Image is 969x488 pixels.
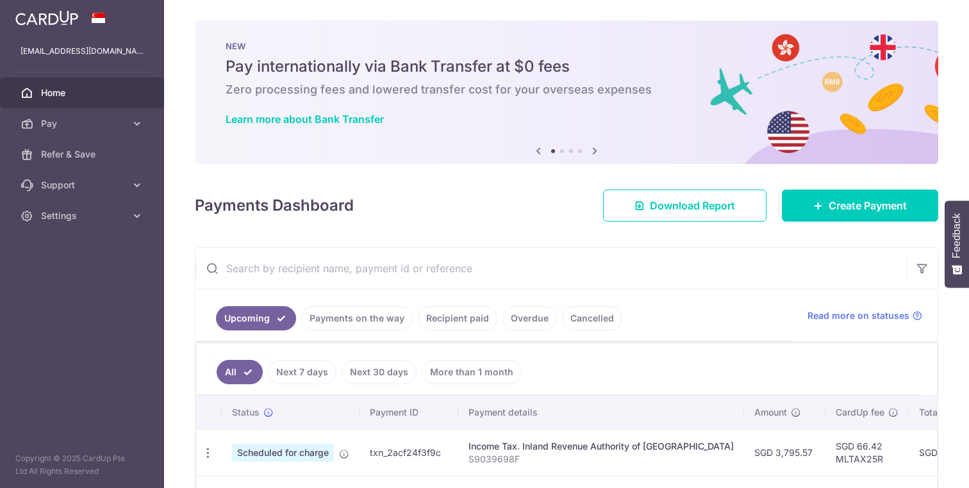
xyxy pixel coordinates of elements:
[418,306,497,330] a: Recipient paid
[195,248,907,289] input: Search by recipient name, payment id or reference
[217,360,263,384] a: All
[468,453,734,466] p: S9039698F
[232,444,334,462] span: Scheduled for charge
[342,360,417,384] a: Next 30 days
[41,209,126,222] span: Settings
[268,360,336,384] a: Next 7 days
[808,309,909,322] span: Read more on statuses
[951,213,963,258] span: Feedback
[226,82,907,97] h6: Zero processing fees and lowered transfer cost for your overseas expenses
[919,406,961,419] span: Total amt.
[754,406,787,419] span: Amount
[41,86,126,99] span: Home
[301,306,413,330] a: Payments on the way
[41,179,126,191] span: Support
[226,41,907,51] p: NEW
[945,200,969,288] button: Feedback - Show survey
[15,10,78,26] img: CardUp
[562,306,622,330] a: Cancelled
[195,20,938,164] img: Bank transfer banner
[360,429,458,476] td: txn_2acf24f3f9c
[216,306,296,330] a: Upcoming
[782,190,938,222] a: Create Payment
[422,360,522,384] a: More than 1 month
[21,45,144,58] p: [EMAIL_ADDRESS][DOMAIN_NAME]
[650,198,735,213] span: Download Report
[836,406,884,419] span: CardUp fee
[195,194,354,217] h4: Payments Dashboard
[502,306,557,330] a: Overdue
[603,190,766,222] a: Download Report
[41,148,126,161] span: Refer & Save
[232,406,260,419] span: Status
[226,56,907,77] h5: Pay internationally via Bank Transfer at $0 fees
[360,396,458,429] th: Payment ID
[468,440,734,453] div: Income Tax. Inland Revenue Authority of [GEOGRAPHIC_DATA]
[744,429,825,476] td: SGD 3,795.57
[458,396,744,429] th: Payment details
[226,113,384,126] a: Learn more about Bank Transfer
[829,198,907,213] span: Create Payment
[808,309,922,322] a: Read more on statuses
[41,117,126,130] span: Pay
[825,429,909,476] td: SGD 66.42 MLTAX25R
